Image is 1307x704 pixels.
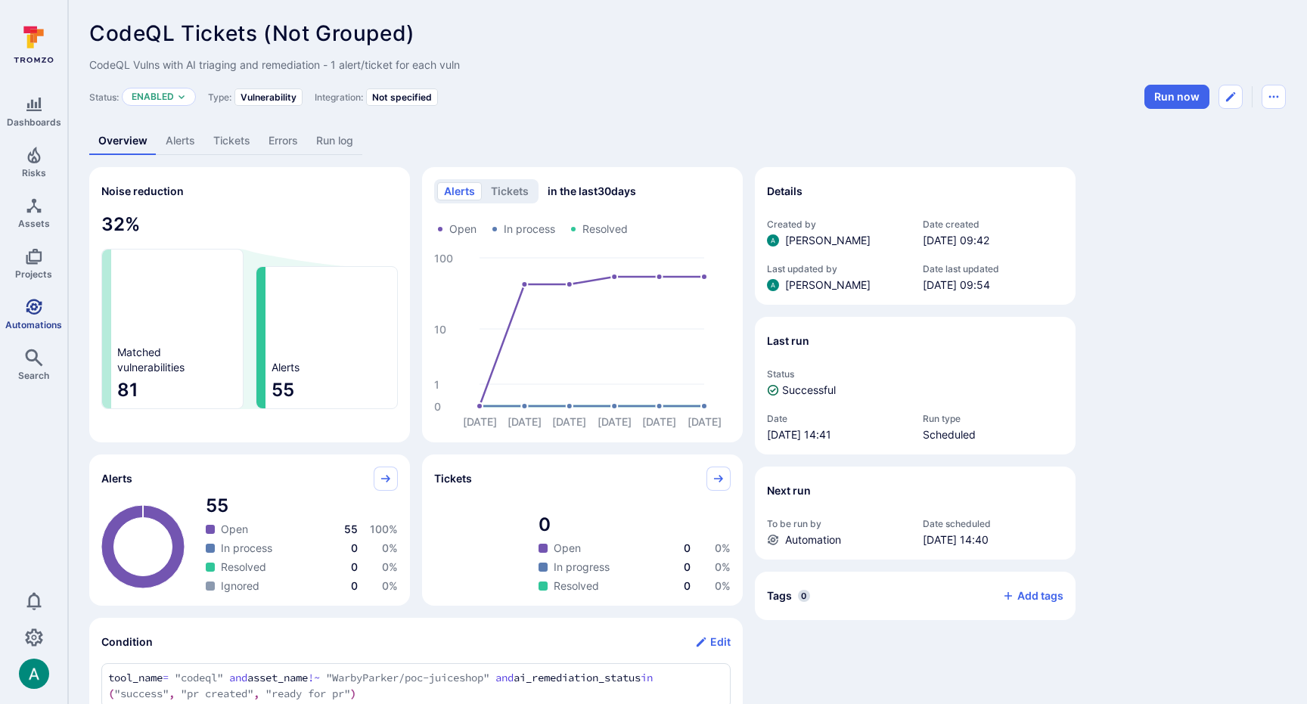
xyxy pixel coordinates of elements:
button: alerts [437,182,482,200]
span: Dashboards [7,116,61,128]
span: Last updated by [767,263,908,274]
text: [DATE] [598,415,632,428]
p: Enabled [132,91,174,103]
a: Overview [89,127,157,155]
span: Projects [15,268,52,280]
span: 0 [684,541,691,554]
img: ACg8ocLSa5mPYBaXNx3eFu_EmspyJX0laNWN7cXOFirfQ7srZveEpg=s96-c [19,659,49,689]
span: Status [767,368,1063,380]
span: Ignored [221,578,259,594]
span: 32 % [101,212,398,237]
span: [PERSON_NAME] [785,233,871,248]
span: 0 % [382,541,398,554]
text: 10 [434,323,446,336]
button: tickets [484,182,536,200]
span: Resolved [221,560,266,575]
div: Alerts/Tickets trend [422,167,743,442]
span: in the last 30 days [548,184,636,199]
span: [DATE] 14:41 [767,427,908,442]
div: Arjan Dehar [767,234,779,247]
span: Open [221,522,248,537]
span: Assets [18,218,50,229]
span: [DATE] 09:54 [923,278,1063,293]
text: [DATE] [552,415,586,428]
span: 0 [798,590,810,602]
text: 0 [434,400,441,413]
span: Search [18,370,49,381]
img: ACg8ocLSa5mPYBaXNx3eFu_EmspyJX0laNWN7cXOFirfQ7srZveEpg=s96-c [767,234,779,247]
text: 1 [434,378,439,391]
span: Matched vulnerabilities [117,345,185,375]
span: 0 % [715,560,731,573]
span: Open [554,541,581,556]
span: Risks [22,167,46,178]
span: Created by [767,219,908,230]
section: Next run widget [755,467,1076,560]
span: CodeQL Tickets (Not Grouped) [89,20,415,46]
span: In process [221,541,272,556]
span: total [206,494,398,518]
span: Tickets [434,471,472,486]
span: Automations [5,319,62,330]
span: 0 [684,560,691,573]
span: 55 [344,523,358,535]
text: 100 [434,252,453,265]
span: [PERSON_NAME] [785,278,871,293]
img: ACg8ocLSa5mPYBaXNx3eFu_EmspyJX0laNWN7cXOFirfQ7srZveEpg=s96-c [767,279,779,291]
text: [DATE] [463,415,497,428]
span: Status: [89,91,119,103]
h2: Details [767,184,803,199]
button: Edit [695,630,731,654]
span: Resolved [582,222,628,237]
button: Automation menu [1262,85,1286,109]
div: Arjan Dehar [19,659,49,689]
text: [DATE] [688,415,722,428]
h2: Last run [767,333,809,349]
span: Date scheduled [923,518,1063,529]
span: Edit description [89,57,1286,73]
span: Date last updated [923,263,1063,274]
span: Integration: [315,91,363,103]
text: [DATE] [642,415,676,428]
div: Alerts pie widget [89,454,410,606]
a: Run log [307,127,362,155]
span: Noise reduction [101,185,184,197]
button: Run automation [1144,85,1209,109]
span: In process [504,222,555,237]
div: Tickets pie widget [422,454,743,606]
div: Vulnerability [234,88,303,106]
h2: Next run [767,483,811,498]
button: Expand dropdown [177,92,186,101]
span: 0 % [382,579,398,592]
a: Errors [259,127,307,155]
span: [DATE] 09:42 [923,233,1063,248]
span: Date created [923,219,1063,230]
div: Automation tabs [89,127,1286,155]
a: Alerts [157,127,204,155]
section: Last run widget [755,317,1076,454]
span: Successful [782,383,836,398]
div: Arjan Dehar [767,279,779,291]
span: Open [449,222,477,237]
span: Run type [923,413,1063,424]
span: Alerts [101,471,132,486]
span: To be run by [767,518,908,529]
h2: Condition [101,634,153,650]
span: Alerts [272,360,300,375]
span: 0 [351,579,358,592]
button: Edit automation [1219,85,1243,109]
span: 0 [684,579,691,592]
span: Automation [785,532,841,547]
span: 0 % [382,560,398,573]
textarea: Add condition [108,670,724,702]
span: Resolved [554,578,599,594]
span: 0 [351,541,358,554]
div: Collapse tags [755,572,1076,620]
span: 0 % [715,579,731,592]
text: [DATE] [508,415,542,428]
span: In progress [554,560,610,575]
span: 100 % [370,523,398,535]
span: Type: [208,91,231,103]
span: Not specified [372,91,432,103]
span: total [539,513,731,537]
